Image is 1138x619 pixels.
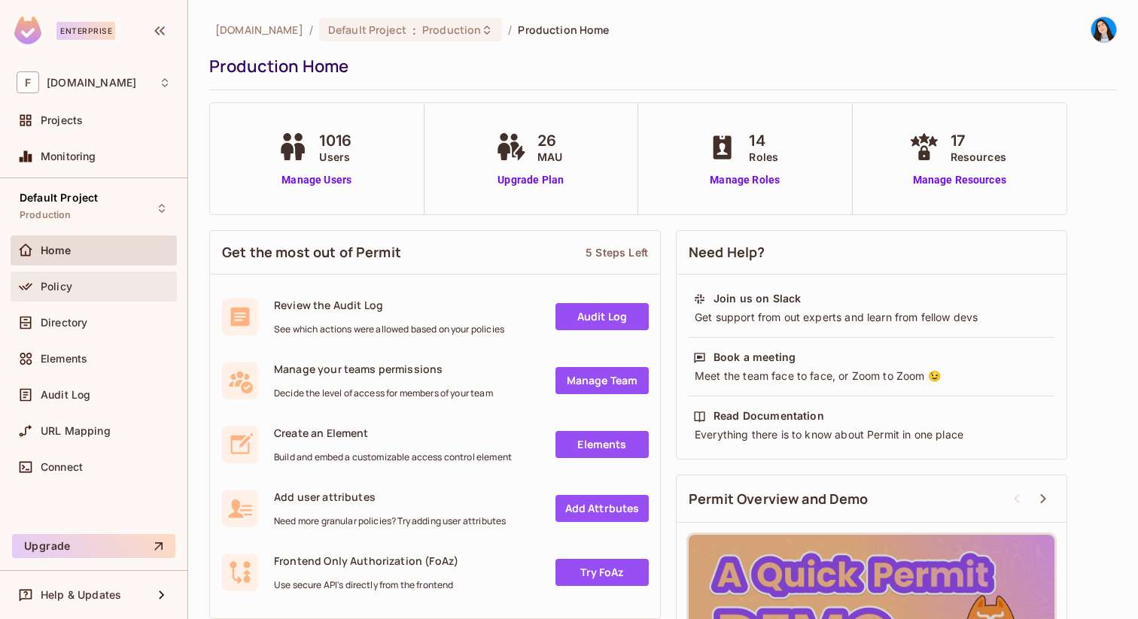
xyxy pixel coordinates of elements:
span: Production Home [518,23,609,37]
span: Review the Audit Log [274,298,504,312]
img: SReyMgAAAABJRU5ErkJggg== [14,17,41,44]
span: 1016 [319,129,351,152]
span: Policy [41,281,72,293]
img: Noa Bojmel [1091,17,1116,42]
a: Manage Roles [704,172,786,188]
span: Connect [41,461,83,473]
div: Enterprise [56,22,115,40]
div: Read Documentation [714,408,824,423]
div: Book a meeting [714,350,796,365]
div: Everything there is to know about Permit in one place [693,427,1050,442]
a: Audit Log [555,303,649,330]
span: Get the most out of Permit [222,243,401,262]
button: Upgrade [12,534,175,558]
a: Manage Resources [905,172,1014,188]
div: Production Home [209,55,1109,77]
span: F [17,71,39,93]
span: Home [41,244,72,256]
a: Elements [555,431,649,458]
div: Get support from out experts and learn from fellow devs [693,310,1050,325]
span: Need more granular policies? Try adding user attributes [274,515,506,527]
span: Directory [41,317,87,329]
a: Upgrade Plan [492,172,570,188]
span: Resources [951,149,1006,165]
span: Need Help? [689,243,765,262]
span: Roles [749,149,778,165]
a: Try FoAz [555,559,649,586]
span: Decide the level of access for members of your team [274,387,493,399]
li: / [508,23,512,37]
span: Add user attributes [274,490,506,504]
span: Elements [41,353,87,365]
span: Production [20,209,72,221]
span: Build and embed a customizable access control element [274,451,512,463]
a: Manage Team [555,367,649,394]
span: Workspace: fiverr.com [47,77,136,89]
span: Users [319,149,351,165]
span: Create an Element [274,426,512,440]
span: Permit Overview and Demo [689,490,869,508]
div: Meet the team face to face, or Zoom to Zoom 😉 [693,369,1050,384]
span: 26 [537,129,562,152]
span: Use secure API's directly from the frontend [274,579,458,591]
span: Manage your teams permissions [274,362,493,376]
span: URL Mapping [41,425,111,437]
span: 14 [749,129,778,152]
span: Default Project [20,192,98,204]
a: Manage Users [274,172,359,188]
span: Projects [41,114,83,126]
div: Join us on Slack [714,291,801,306]
span: Default Project [328,23,406,37]
div: 5 Steps Left [586,245,648,259]
span: Help & Updates [41,589,121,601]
span: : [412,24,417,36]
span: the active workspace [215,23,303,37]
li: / [309,23,313,37]
span: Frontend Only Authorization (FoAz) [274,554,458,568]
span: Audit Log [41,389,90,401]
span: Production [422,23,481,37]
span: 17 [951,129,1006,152]
a: Add Attrbutes [555,495,649,522]
span: MAU [537,149,562,165]
span: See which actions were allowed based on your policies [274,323,504,335]
span: Monitoring [41,150,96,162]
